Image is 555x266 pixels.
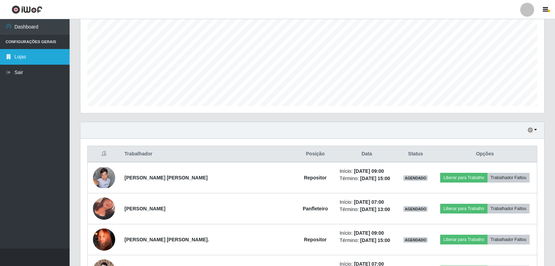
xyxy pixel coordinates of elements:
[125,206,165,211] strong: [PERSON_NAME]
[398,146,433,162] th: Status
[340,237,394,244] li: Término:
[487,204,530,213] button: Trabalhador Faltou
[335,146,398,162] th: Data
[360,237,390,243] time: [DATE] 15:00
[120,146,295,162] th: Trabalhador
[340,175,394,182] li: Término:
[340,199,394,206] li: Início:
[340,206,394,213] li: Término:
[403,175,428,181] span: AGENDADO
[340,229,394,237] li: Início:
[304,237,326,242] strong: Repositor
[440,235,487,244] button: Liberar para Trabalho
[403,237,428,243] span: AGENDADO
[93,220,115,259] img: 1757527899445.jpeg
[440,173,487,183] button: Liberar para Trabalho
[93,167,115,188] img: 1757795948301.jpeg
[433,146,537,162] th: Opções
[11,5,42,14] img: CoreUI Logo
[303,206,328,211] strong: Panfleteiro
[340,168,394,175] li: Início:
[403,206,428,212] span: AGENDADO
[360,207,390,212] time: [DATE] 13:00
[354,199,384,205] time: [DATE] 07:00
[125,237,209,242] strong: [PERSON_NAME] [PERSON_NAME].
[487,173,530,183] button: Trabalhador Faltou
[93,189,115,228] img: 1757611539087.jpeg
[487,235,530,244] button: Trabalhador Faltou
[354,168,384,174] time: [DATE] 09:00
[360,176,390,181] time: [DATE] 15:00
[354,230,384,236] time: [DATE] 09:00
[304,175,326,180] strong: Repositor
[295,146,335,162] th: Posição
[440,204,487,213] button: Liberar para Trabalho
[125,175,208,180] strong: [PERSON_NAME] [PERSON_NAME]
